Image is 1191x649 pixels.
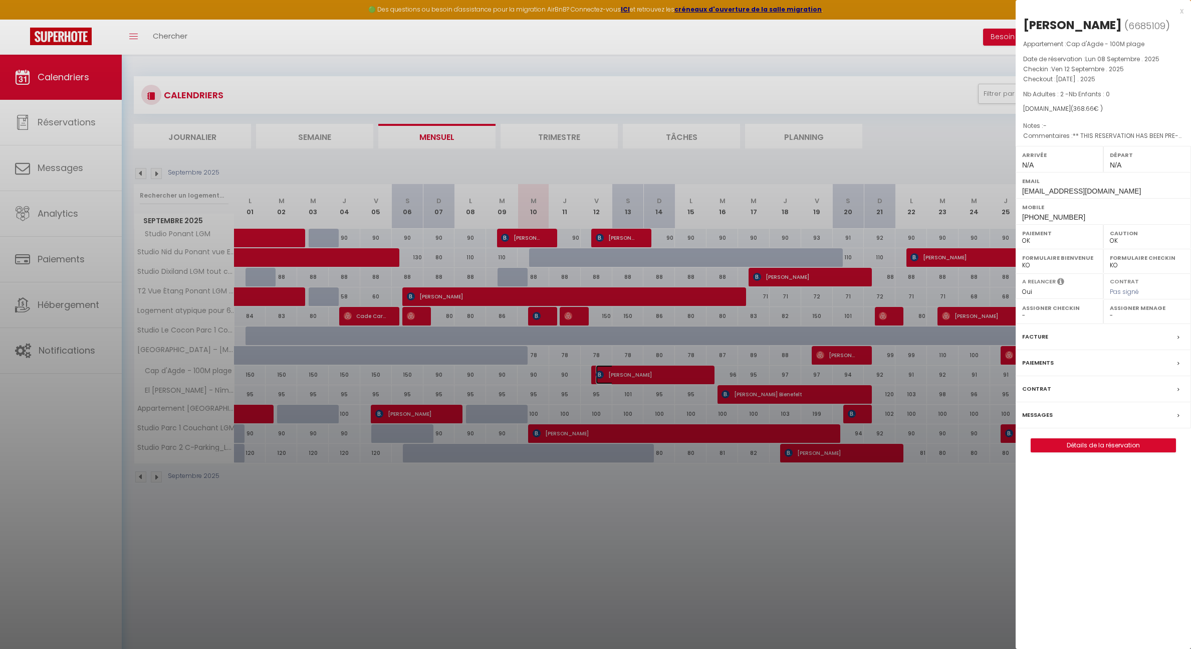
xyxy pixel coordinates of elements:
[1023,74,1183,84] p: Checkout :
[1022,303,1097,313] label: Assigner Checkin
[1022,176,1184,186] label: Email
[1022,410,1053,420] label: Messages
[1023,17,1122,33] div: [PERSON_NAME]
[1124,19,1170,33] span: ( )
[1128,20,1165,32] span: 6685109
[1022,161,1034,169] span: N/A
[1023,90,1110,98] span: Nb Adultes : 2 -
[1022,384,1051,394] label: Contrat
[1023,64,1183,74] p: Checkin :
[1022,358,1054,368] label: Paiements
[1073,104,1094,113] span: 368.66
[1023,104,1183,114] div: [DOMAIN_NAME]
[1022,228,1097,238] label: Paiement
[1016,5,1183,17] div: x
[1031,439,1175,452] a: Détails de la réservation
[1110,150,1184,160] label: Départ
[1069,90,1110,98] span: Nb Enfants : 0
[1022,332,1048,342] label: Facture
[1110,253,1184,263] label: Formulaire Checkin
[1148,604,1183,641] iframe: Chat
[1023,121,1183,131] p: Notes :
[1022,202,1184,212] label: Mobile
[1043,121,1047,130] span: -
[1023,54,1183,64] p: Date de réservation :
[1051,65,1124,73] span: Ven 12 Septembre . 2025
[1110,277,1139,284] label: Contrat
[1057,277,1064,288] i: Sélectionner OUI si vous souhaiter envoyer les séquences de messages post-checkout
[1022,150,1097,160] label: Arrivée
[1022,277,1056,286] label: A relancer
[1110,161,1121,169] span: N/A
[1066,40,1144,48] span: Cap d'Agde - 100M plage
[1110,287,1139,296] span: Pas signé
[1056,75,1095,83] span: [DATE] . 2025
[1022,253,1097,263] label: Formulaire Bienvenue
[8,4,38,34] button: Ouvrir le widget de chat LiveChat
[1031,438,1176,452] button: Détails de la réservation
[1023,39,1183,49] p: Appartement :
[1110,303,1184,313] label: Assigner Menage
[1023,131,1183,141] p: Commentaires :
[1110,228,1184,238] label: Caution
[1022,213,1085,221] span: [PHONE_NUMBER]
[1085,55,1159,63] span: Lun 08 Septembre . 2025
[1071,104,1103,113] span: ( € )
[1022,187,1141,195] span: [EMAIL_ADDRESS][DOMAIN_NAME]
